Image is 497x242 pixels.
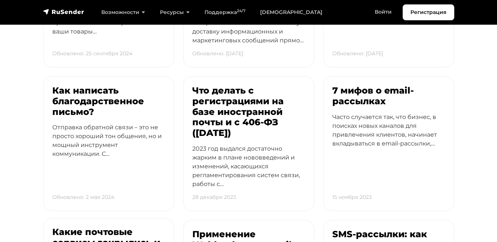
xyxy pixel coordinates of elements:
p: 28 декабря 2023 [192,190,236,205]
a: Войти [367,4,399,20]
a: [DEMOGRAPHIC_DATA] [253,5,330,20]
p: 15 ноября 2023 [332,190,372,205]
p: Обновлено: 25 сентября 2024 [52,46,132,61]
h3: 7 мифов о email-рассылках [332,85,445,107]
a: 7 мифов о email-рассылках Часто случается так, что бизнес, в поисках новых каналов для привлечени... [323,76,454,211]
a: Что делать с регистрациями на базе иностранной почты и с 406-ФЗ ([DATE]) 2023 год выдался достато... [183,76,314,211]
a: Ресурсы [153,5,197,20]
p: Обновлено: 2 мая 2024 [52,190,114,205]
p: Обновлено: [DATE] [332,46,383,61]
p: Обновлено: [DATE] [192,46,243,61]
p: Вашу базу добровольно пополнил новый подписчик. Он сделал это не просто так. Его заинтересовали в... [52,1,165,49]
a: Поддержка24/7 [197,5,253,20]
img: RuSender [43,8,84,15]
p: 2023 год выдался достаточно жарким в плане нововведений и изменений, касающихся регламентирования... [192,144,305,202]
sup: 24/7 [237,8,245,13]
a: Возможности [94,5,153,20]
h3: Что делать с регистрациями на базе иностранной почты и с 406-ФЗ ([DATE]) [192,85,305,138]
p: Часто случается так, что бизнес, в поисках новых каналов для привлечения клиентов, начинает вклад... [332,113,445,161]
h3: Как написать благодарственное письмо? [52,85,165,117]
a: Как написать благодарственное письмо? Отправка обратной связи – это не просто хороший тон общения... [43,76,174,211]
p: Push-рассылки – это просто идеальный канал коммуникации, который обеспечивает мгновенную доставку... [192,1,305,58]
a: Регистрация [403,4,454,20]
p: Отправка обратной связи – это не просто хороший тон общения, но и мощный инструмент коммуникации. С… [52,123,165,172]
